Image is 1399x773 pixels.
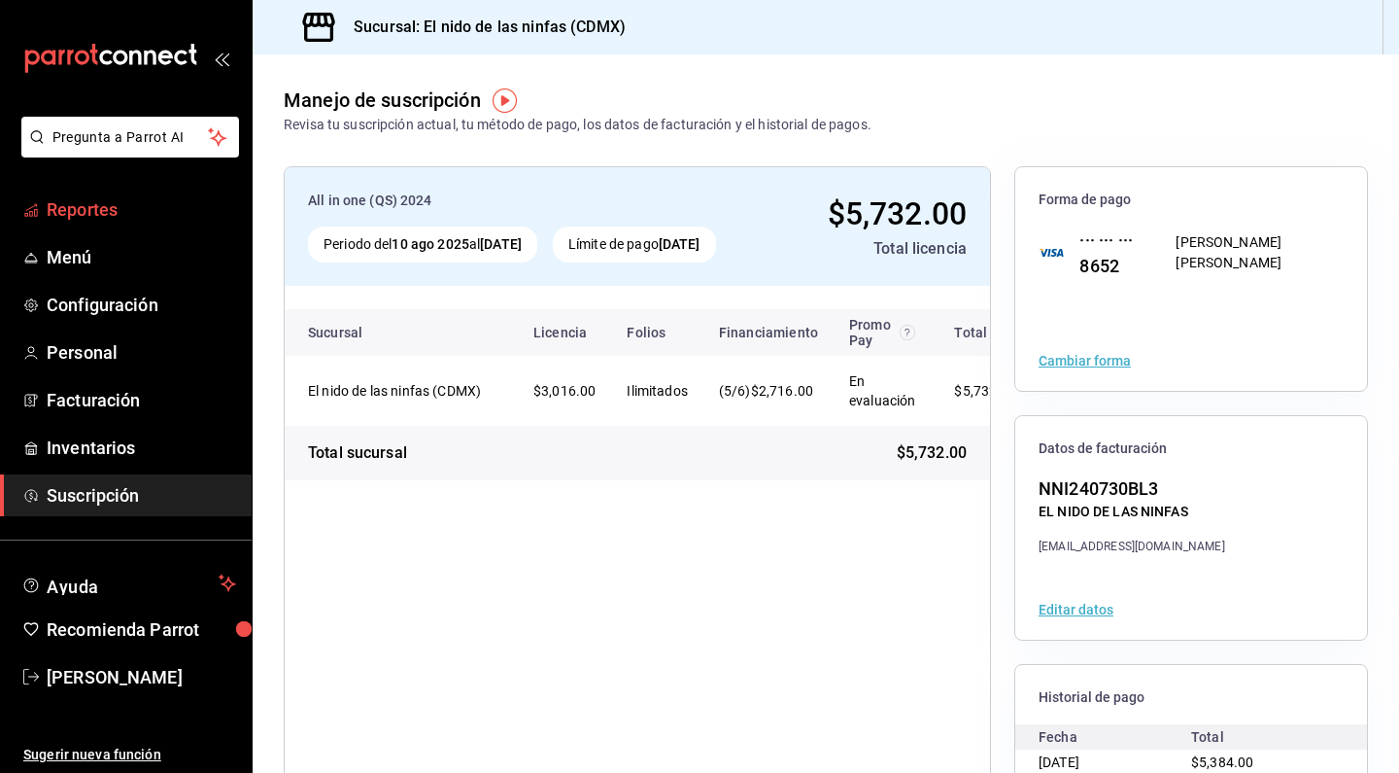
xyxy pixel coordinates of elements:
td: En evaluación [834,356,932,426]
div: Sucursal [308,325,415,340]
th: Licencia [518,309,611,356]
td: Ilimitados [611,356,703,426]
span: Inventarios [47,435,236,461]
strong: [DATE] [480,236,522,252]
span: Configuración [47,292,236,318]
span: [PERSON_NAME] [47,664,236,690]
div: (5/6) [719,381,818,402]
div: El nido de las ninfas (CDMX) [308,381,502,401]
a: Pregunta a Parrot AI [14,141,239,161]
span: $5,732.00 [828,195,967,232]
span: Sugerir nueva función [23,745,236,765]
svg: Recibe un descuento en el costo de tu membresía al cubrir 80% de tus transacciones realizadas con... [900,325,915,340]
span: Historial de pago [1039,688,1344,707]
div: Total licencia [779,237,967,261]
img: Tooltip marker [493,88,517,113]
div: Total sucursal [308,441,407,465]
span: Menú [47,244,236,270]
span: $3,016.00 [533,383,596,399]
div: NNI240730BL3 [1039,475,1225,502]
div: Límite de pago [553,227,716,263]
div: All in one (QS) 2024 [308,191,764,211]
span: Facturación [47,387,236,413]
div: Total [1191,724,1344,750]
div: [PERSON_NAME] [PERSON_NAME] [1176,232,1344,273]
th: Financiamiento [703,309,834,356]
span: Pregunta a Parrot AI [52,127,209,148]
span: $5,384.00 [1191,755,1253,770]
th: Total [931,309,1047,356]
strong: 10 ago 2025 [392,236,468,252]
span: $5,732.00 [954,383,1016,399]
div: Manejo de suscripción [284,86,481,115]
button: Pregunta a Parrot AI [21,117,239,158]
span: $5,732.00 [897,441,967,465]
span: Suscripción [47,482,236,509]
div: Periodo del al [308,227,537,263]
span: $2,716.00 [751,383,813,399]
div: Fecha [1039,724,1191,750]
div: ··· ··· ··· 8652 [1064,227,1152,279]
div: Revisa tu suscripción actual, tu método de pago, los datos de facturación y el historial de pagos. [284,115,871,135]
button: open_drawer_menu [214,51,229,66]
span: Forma de pago [1039,191,1344,209]
span: Reportes [47,196,236,223]
strong: [DATE] [659,236,700,252]
div: EL NIDO DE LAS NINFAS [1039,502,1225,522]
span: Ayuda [47,572,211,595]
span: Datos de facturación [1039,439,1344,458]
span: Personal [47,339,236,366]
th: Folios [611,309,703,356]
button: Cambiar forma [1039,354,1131,368]
span: Recomienda Parrot [47,616,236,643]
button: Editar datos [1039,603,1113,616]
h3: Sucursal: El nido de las ninfas (CDMX) [338,16,626,39]
div: [EMAIL_ADDRESS][DOMAIN_NAME] [1039,538,1225,555]
div: Promo Pay [849,317,916,348]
